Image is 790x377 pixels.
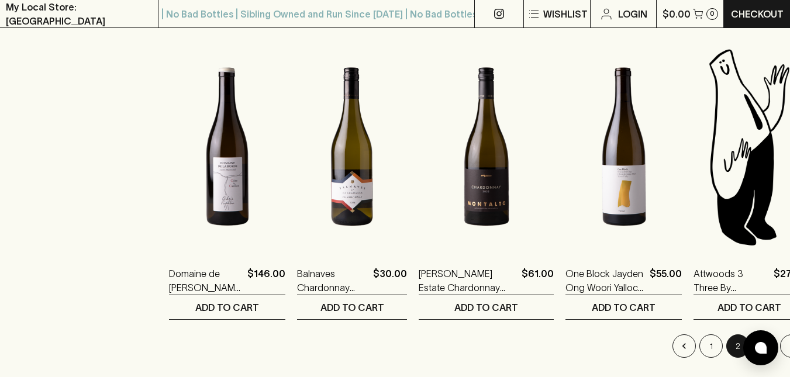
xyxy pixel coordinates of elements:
a: One Block Jayden Ong Woori Yallock Chardonnay 2024 [565,267,645,295]
button: ADD TO CART [169,295,285,319]
img: Montalto Estate Chardonnay 2022 [419,44,554,249]
a: [PERSON_NAME] Estate Chardonnay 2022 [419,267,517,295]
p: $61.00 [522,267,554,295]
button: Go to page 1 [699,334,723,358]
img: One Block Jayden Ong Woori Yallock Chardonnay 2024 [565,44,682,249]
img: Balnaves Chardonnay 2024 [297,44,407,249]
p: $0.00 [663,7,691,21]
a: Attwoods 3 Three By Attwoods Chardonnay 2024 [694,267,769,295]
button: Go to previous page [672,334,696,358]
p: Login [618,7,647,21]
a: Domaine de [PERSON_NAME] [PERSON_NAME] [PERSON_NAME] Chardonnay 2023 [169,267,243,295]
a: Balnaves Chardonnay 2024 [297,267,368,295]
p: $146.00 [247,267,285,295]
p: 0 [710,11,715,17]
p: ADD TO CART [195,300,259,314]
p: ADD TO CART [592,300,656,314]
p: $30.00 [373,267,407,295]
button: ADD TO CART [419,295,554,319]
button: ADD TO CART [565,295,682,319]
p: Wishlist [543,7,588,21]
img: bubble-icon [755,342,767,354]
button: ADD TO CART [297,295,407,319]
img: Domaine de la Borde Cote de Caillot Chardonnay 2023 [169,44,285,249]
button: page 2 [726,334,750,358]
p: Checkout [731,7,784,21]
p: ADD TO CART [454,300,518,314]
p: $55.00 [650,267,682,295]
p: ADD TO CART [717,300,781,314]
p: ADD TO CART [320,300,384,314]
